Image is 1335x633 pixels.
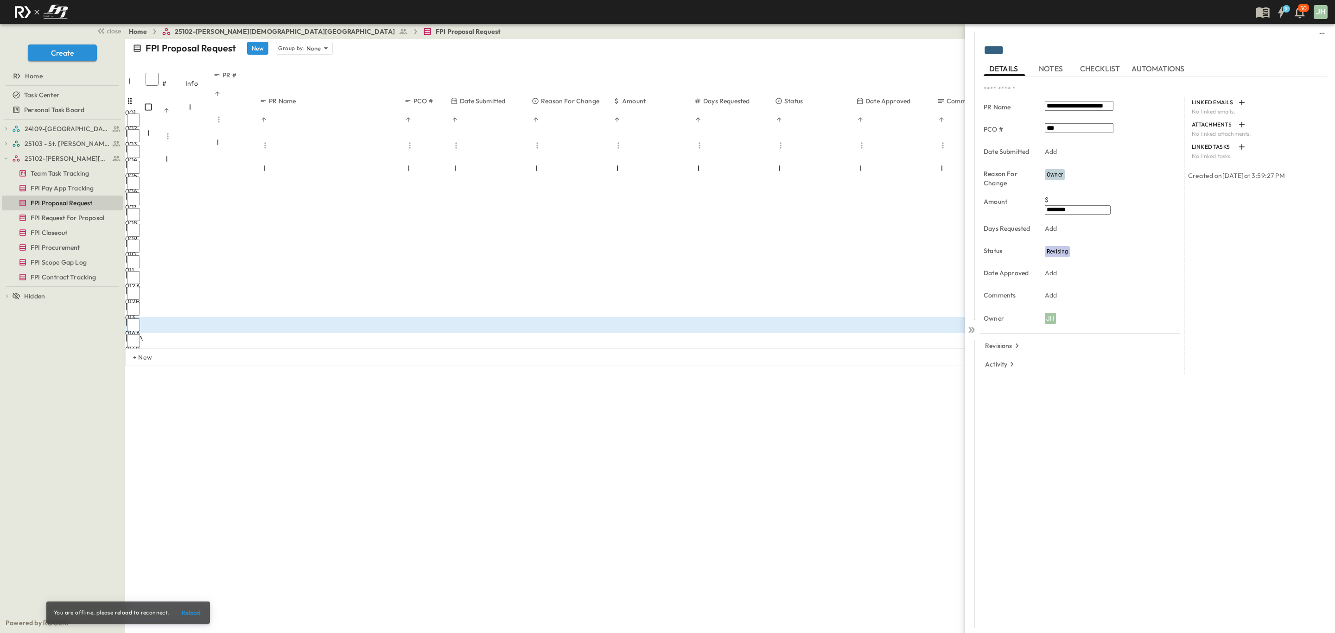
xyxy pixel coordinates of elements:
[127,208,140,221] input: Select row
[1039,64,1065,73] span: NOTES
[127,240,140,253] input: Select row
[247,42,268,55] button: New
[2,136,123,151] div: test
[989,64,1020,73] span: DETAILS
[984,291,1032,300] p: Comments
[31,198,92,208] span: FPI Proposal Request
[1045,291,1057,300] p: Add
[127,318,140,331] input: Select row
[162,70,185,96] div: #
[2,151,123,166] div: test
[984,169,1032,188] p: Reason For Change
[31,258,87,267] span: FPI Scope Gap Log
[31,228,67,237] span: FPI Closeout
[24,105,84,114] span: Personal Task Board
[127,287,140,300] input: Select row
[127,114,140,127] input: Select row
[1192,130,1322,138] p: No linked attachments.
[127,224,140,237] input: Select row
[1047,171,1063,178] span: Owner
[1047,248,1068,255] span: Revising
[28,44,97,61] button: Create
[1080,64,1122,73] span: CHECKLIST
[984,314,1032,323] p: Owner
[1300,5,1307,12] p: 30
[981,358,1020,371] button: Activity
[129,27,147,36] a: Home
[984,268,1032,278] p: Date Approved
[985,360,1007,369] p: Activity
[31,213,104,222] span: FPI Request For Proposal
[984,246,1032,255] p: Status
[25,139,109,148] span: 25103 - St. [PERSON_NAME] Phase 2
[127,303,140,316] input: Select row
[1192,108,1322,115] p: No linked emails.
[1132,64,1187,73] span: AUTOMATIONS
[127,177,140,190] input: Select row
[1314,5,1328,19] div: JH
[24,90,59,100] span: Task Center
[984,102,1032,112] p: PR Name
[25,71,43,81] span: Home
[127,271,140,284] input: Select row
[1188,171,1285,180] span: Created on [DATE] at 3:59:27 PM
[25,154,109,163] span: 25102-Christ The Redeemer Anglican Church
[31,243,80,252] span: FPI Procurement
[984,224,1032,233] p: Days Requested
[175,27,395,36] span: 25102-[PERSON_NAME][DEMOGRAPHIC_DATA][GEOGRAPHIC_DATA]
[125,108,144,117] div: 001
[306,44,321,53] p: None
[222,70,236,80] p: PR #
[2,240,123,255] div: test
[1045,224,1057,233] p: Add
[146,42,236,55] p: FPI Proposal Request
[436,27,501,36] span: FPI Proposal Request
[1192,152,1322,160] p: No linked tasks.
[127,334,140,347] input: Select row
[2,181,123,196] div: test
[185,70,213,96] div: Info
[2,270,123,285] div: test
[981,339,1025,352] button: Revisions
[2,255,123,270] div: test
[1316,28,1328,39] button: sidedrawer-menu
[11,2,71,22] img: c8d7d1ed905e502e8f77bf7063faec64e13b34fdb1f2bdd94b0e311fc34f8000.png
[1192,99,1234,106] p: LINKED EMAILS
[2,166,123,181] div: test
[213,89,222,98] button: Sort
[1045,313,1056,324] div: JH
[24,291,45,301] span: Hidden
[129,27,506,36] nav: breadcrumbs
[31,272,96,282] span: FPI Contract Tracking
[146,73,159,86] input: Select all rows
[2,225,123,240] div: test
[54,604,169,621] div: You are offline, please reload to reconnect.
[127,255,140,268] input: Select row
[25,124,109,133] span: 24109-St. Teresa of Calcutta Parish Hall
[984,125,1032,134] p: PCO #
[1192,143,1234,151] p: LINKED TASKS
[31,169,89,178] span: Team Task Tracking
[984,147,1032,156] p: Date Submitted
[278,44,305,53] p: Group by:
[1045,268,1057,278] p: Add
[133,353,139,362] p: + New
[2,121,123,136] div: test
[107,26,121,36] span: close
[127,129,140,142] input: Select row
[31,184,94,193] span: FPI Pay App Tracking
[2,102,123,117] div: test
[1192,121,1234,128] p: ATTACHMENTS
[127,161,140,174] input: Select row
[127,145,140,158] input: Select row
[2,210,123,225] div: test
[127,192,140,205] input: Select row
[984,197,1032,206] p: Amount
[2,196,123,210] div: test
[1045,147,1057,156] p: Add
[177,605,206,620] button: Reload
[985,341,1012,350] p: Revisions
[1284,5,1288,13] h6: 9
